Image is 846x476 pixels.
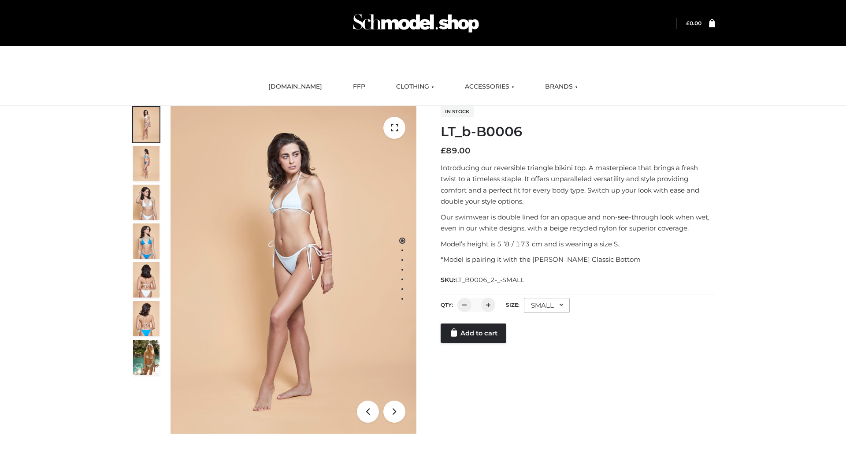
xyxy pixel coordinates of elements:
img: Arieltop_CloudNine_AzureSky2.jpg [133,340,160,375]
img: ArielClassicBikiniTop_CloudNine_AzureSky_OW114ECO_1-scaled.jpg [133,107,160,142]
p: Introducing our reversible triangle bikini top. A masterpiece that brings a fresh twist to a time... [441,162,715,207]
span: £ [686,20,690,26]
p: *Model is pairing it with the [PERSON_NAME] Classic Bottom [441,254,715,265]
img: ArielClassicBikiniTop_CloudNine_AzureSky_OW114ECO_2-scaled.jpg [133,146,160,181]
img: Schmodel Admin 964 [350,6,482,41]
img: ArielClassicBikiniTop_CloudNine_AzureSky_OW114ECO_1 [171,106,416,434]
p: Our swimwear is double lined for an opaque and non-see-through look when wet, even in our white d... [441,212,715,234]
span: In stock [441,106,474,117]
a: £0.00 [686,20,701,26]
h1: LT_b-B0006 [441,124,715,140]
a: [DOMAIN_NAME] [262,77,329,97]
a: Add to cart [441,324,506,343]
img: ArielClassicBikiniTop_CloudNine_AzureSky_OW114ECO_8-scaled.jpg [133,301,160,336]
img: ArielClassicBikiniTop_CloudNine_AzureSky_OW114ECO_4-scaled.jpg [133,223,160,259]
span: LT_B0006_2-_-SMALL [455,276,524,284]
a: ACCESSORIES [458,77,521,97]
img: ArielClassicBikiniTop_CloudNine_AzureSky_OW114ECO_3-scaled.jpg [133,185,160,220]
label: QTY: [441,301,453,308]
a: FFP [346,77,372,97]
bdi: 89.00 [441,146,471,156]
div: SMALL [524,298,570,313]
a: CLOTHING [390,77,441,97]
img: ArielClassicBikiniTop_CloudNine_AzureSky_OW114ECO_7-scaled.jpg [133,262,160,297]
p: Model’s height is 5 ‘8 / 173 cm and is wearing a size S. [441,238,715,250]
span: £ [441,146,446,156]
bdi: 0.00 [686,20,701,26]
label: Size: [506,301,519,308]
span: SKU: [441,275,525,285]
a: BRANDS [538,77,584,97]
